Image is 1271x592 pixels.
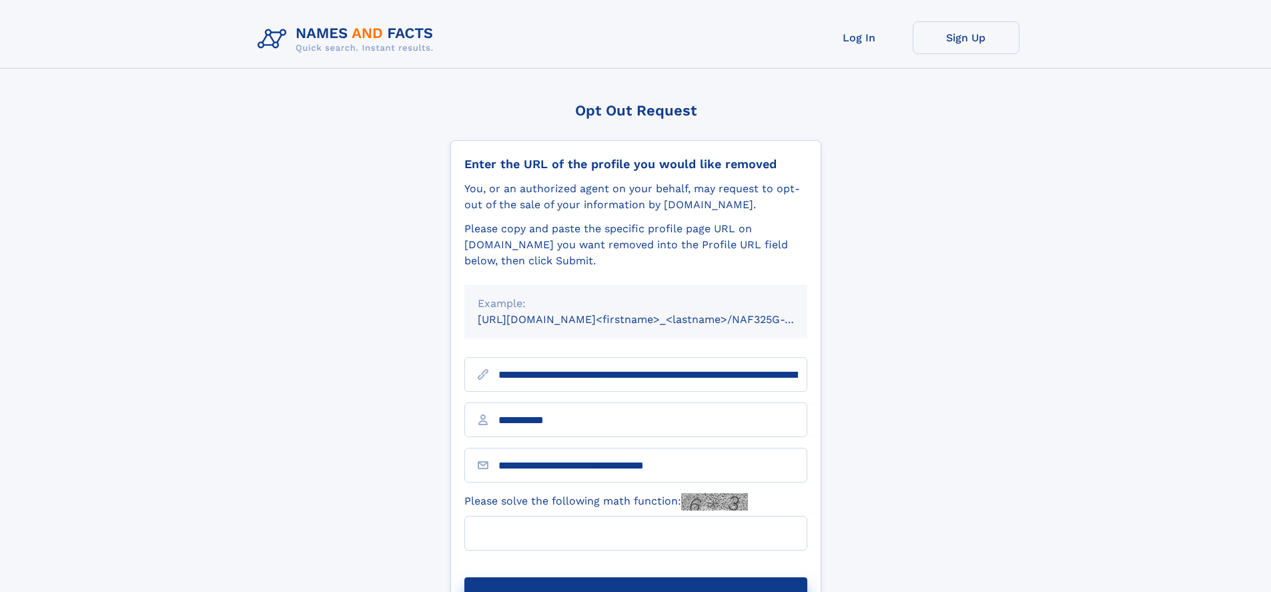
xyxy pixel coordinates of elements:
[450,102,821,119] div: Opt Out Request
[464,181,807,213] div: You, or an authorized agent on your behalf, may request to opt-out of the sale of your informatio...
[252,21,444,57] img: Logo Names and Facts
[913,21,1019,54] a: Sign Up
[806,21,913,54] a: Log In
[464,221,807,269] div: Please copy and paste the specific profile page URL on [DOMAIN_NAME] you want removed into the Pr...
[464,493,748,511] label: Please solve the following math function:
[478,313,833,326] small: [URL][DOMAIN_NAME]<firstname>_<lastname>/NAF325G-xxxxxxxx
[464,157,807,172] div: Enter the URL of the profile you would like removed
[478,296,794,312] div: Example:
